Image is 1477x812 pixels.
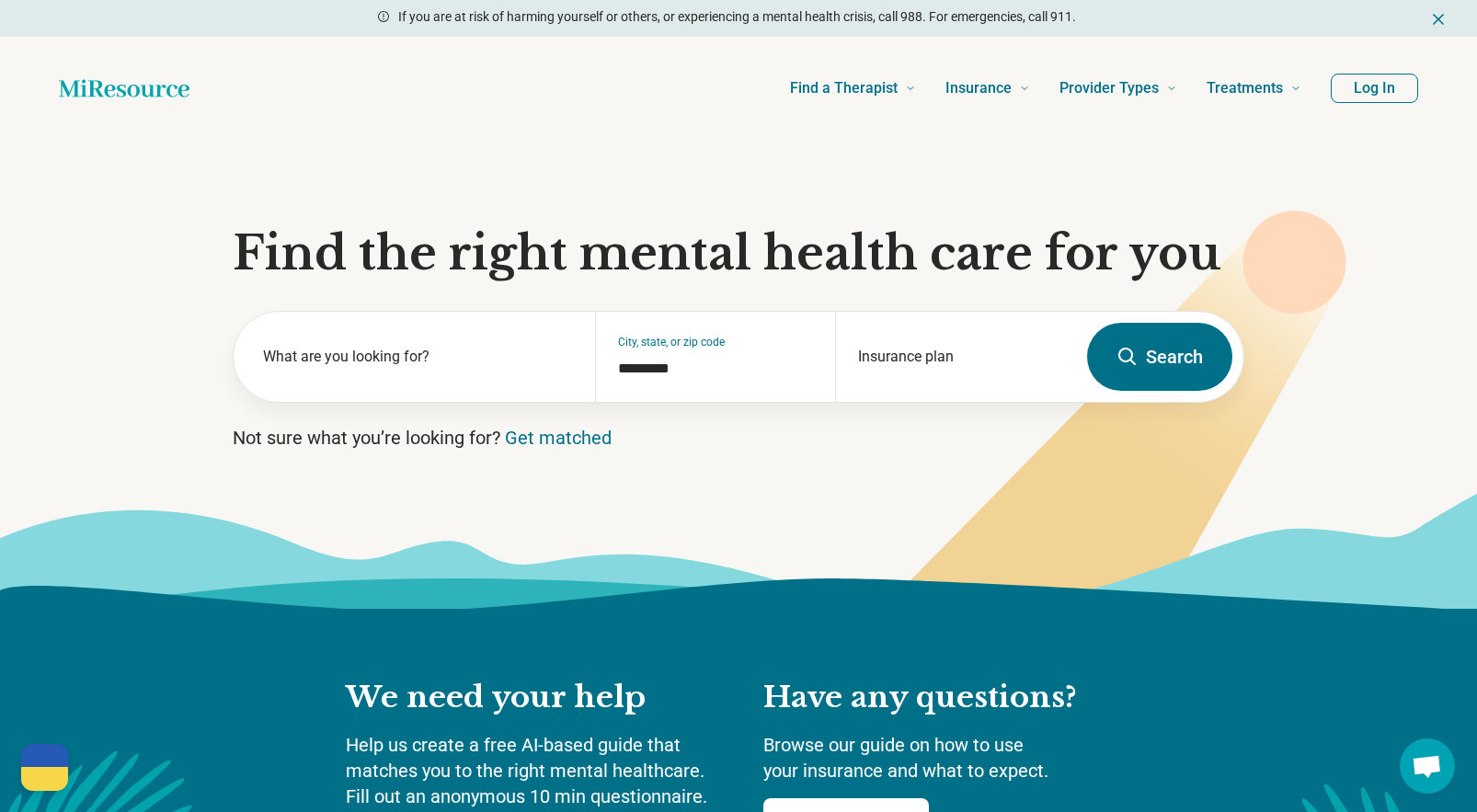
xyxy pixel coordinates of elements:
[1400,738,1455,794] a: Open chat
[1059,75,1159,101] span: Provider Types
[945,51,1030,125] a: Insurance
[233,226,1244,281] h1: Find the right mental health care for you
[1087,323,1232,391] button: Search
[1331,74,1418,103] button: Log In
[1429,7,1448,29] button: Dismiss
[346,679,727,717] h2: We need your help
[763,679,1131,717] h2: Have any questions?
[790,51,916,125] a: Find a Therapist
[398,7,1076,27] p: If you are at risk of harming yourself or others, or experiencing a mental health crisis, call 98...
[59,70,189,107] a: Home page
[263,346,573,368] label: What are you looking for?
[505,427,612,449] a: Get matched
[233,425,1244,451] p: Not sure what you’re looking for?
[945,75,1012,101] span: Insurance
[1059,51,1177,125] a: Provider Types
[790,75,898,101] span: Find a Therapist
[346,732,727,809] p: Help us create a free AI-based guide that matches you to the right mental healthcare. Fill out an...
[763,732,1131,783] p: Browse our guide on how to use your insurance and what to expect.
[1207,75,1283,101] span: Treatments
[1207,51,1301,125] a: Treatments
